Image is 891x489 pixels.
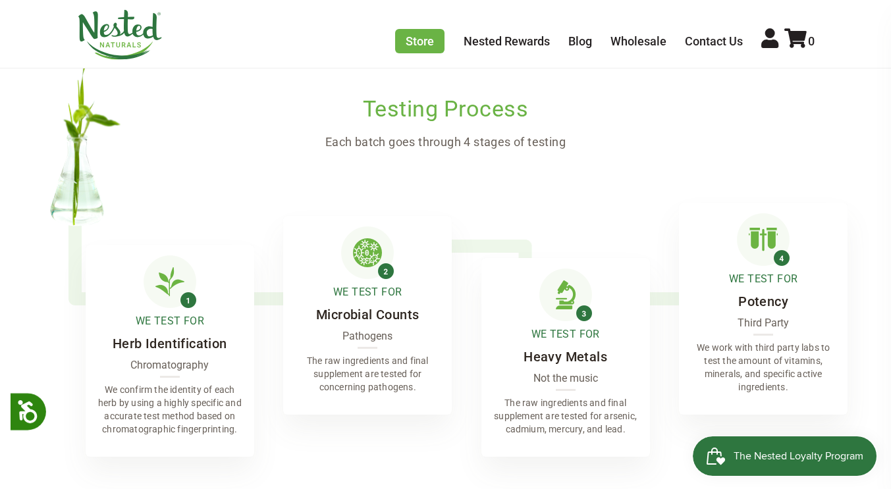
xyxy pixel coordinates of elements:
[531,326,600,342] span: We Test For
[341,226,394,279] img: Microbial Testing
[738,292,788,311] h5: Potency
[113,334,227,353] h5: Herb Identification
[316,305,419,324] h5: Microbial Counts
[568,34,592,48] a: Blog
[77,10,163,60] img: Nested Naturals
[50,133,842,151] p: Each batch goes through 4 stages of testing
[610,34,666,48] a: Wholesale
[136,313,204,329] span: We Test For
[481,386,650,446] p: The raw ingredients and final supplement are tested for arsenic, cadmium, mercury, and lead.
[808,34,815,48] span: 0
[130,358,209,373] p: Chromatography
[283,344,452,404] p: The raw ingredients and final supplement are tested for concerning pathogens.
[464,34,550,48] a: Nested Rewards
[784,34,815,48] a: 0
[524,347,607,366] h5: Heavy Metals
[342,329,392,344] p: Pathogens
[50,53,842,134] h2: Testing Process
[729,271,797,287] span: We Test For
[86,373,254,446] p: We confirm the identity of each herb by using a highly specific and accurate test method based on...
[693,436,878,476] iframe: Button to open loyalty program pop-up
[395,29,445,53] a: Store
[333,284,402,300] span: We Test For
[737,213,790,266] img: Amount Testing
[144,255,196,308] img: Herb Identification
[533,371,598,386] p: Not the music
[738,316,789,330] p: Third Party
[685,34,743,48] a: Contact Us
[539,269,592,321] img: Heavy Metals Testing
[679,330,848,404] p: We work with third party labs to test the amount of vitamins, minerals, and specific active ingre...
